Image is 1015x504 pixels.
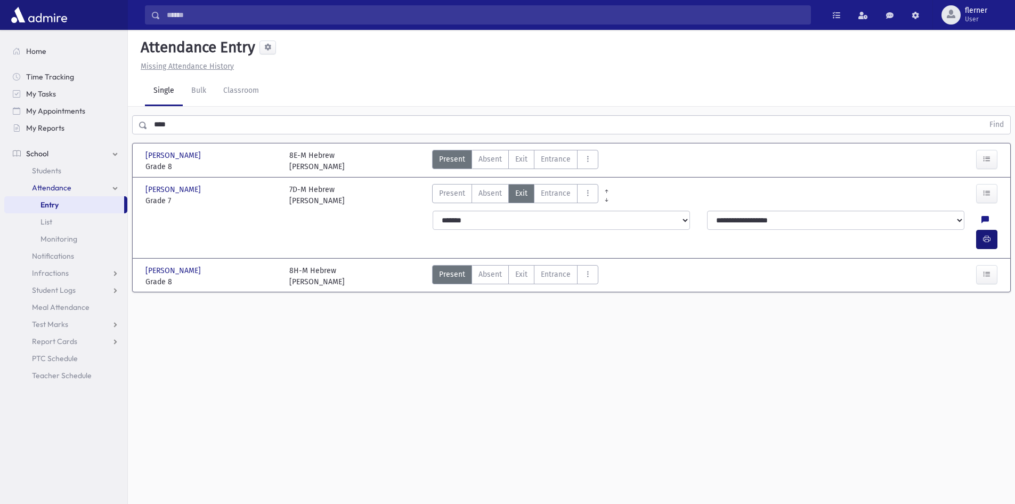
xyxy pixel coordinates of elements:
a: Monitoring [4,230,127,247]
a: Single [145,76,183,106]
span: Entrance [541,269,571,280]
span: Home [26,46,46,56]
div: AttTypes [432,150,598,172]
span: [PERSON_NAME] [145,150,203,161]
span: Teacher Schedule [32,371,92,380]
a: Entry [4,196,124,213]
span: Entry [40,200,59,210]
img: AdmirePro [9,4,70,26]
span: Notifications [32,251,74,261]
span: Time Tracking [26,72,74,82]
span: List [40,217,52,227]
div: 8H-M Hebrew [PERSON_NAME] [289,265,345,287]
span: flerner [965,6,987,15]
span: School [26,149,48,158]
input: Search [160,5,810,25]
span: Attendance [32,183,71,193]
span: Absent [478,154,502,165]
span: Student Logs [32,285,76,295]
a: Attendance [4,179,127,196]
a: Missing Attendance History [136,62,234,71]
div: AttTypes [432,184,598,206]
a: My Tasks [4,85,127,102]
span: PTC Schedule [32,354,78,363]
a: PTC Schedule [4,350,127,367]
a: Test Marks [4,316,127,333]
a: Report Cards [4,333,127,350]
u: Missing Attendance History [141,62,234,71]
span: Entrance [541,154,571,165]
a: List [4,213,127,230]
a: Student Logs [4,282,127,299]
a: My Reports [4,119,127,137]
span: Infractions [32,268,69,278]
span: Absent [478,269,502,280]
span: My Appointments [26,106,85,116]
a: Bulk [183,76,215,106]
span: [PERSON_NAME] [145,265,203,276]
span: Exit [515,154,527,165]
span: Present [439,188,465,199]
a: Notifications [4,247,127,265]
span: Students [32,166,61,175]
span: Present [439,269,465,280]
span: My Tasks [26,89,56,99]
a: Infractions [4,265,127,282]
button: Find [983,116,1010,134]
a: Classroom [215,76,267,106]
a: Teacher Schedule [4,367,127,384]
div: 7D-M Hebrew [PERSON_NAME] [289,184,345,206]
div: 8E-M Hebrew [PERSON_NAME] [289,150,345,172]
span: Test Marks [32,319,68,329]
span: Exit [515,188,527,199]
span: Report Cards [32,337,77,346]
span: Grade 8 [145,161,279,172]
a: Home [4,43,127,60]
span: [PERSON_NAME] [145,184,203,195]
a: Students [4,162,127,179]
span: Exit [515,269,527,280]
div: AttTypes [432,265,598,287]
h5: Attendance Entry [136,38,255,57]
span: Present [439,154,465,165]
a: Meal Attendance [4,299,127,316]
span: User [965,15,987,23]
span: Grade 8 [145,276,279,287]
span: My Reports [26,123,64,133]
span: Monitoring [40,234,77,244]
span: Meal Attendance [32,302,90,312]
span: Entrance [541,188,571,199]
span: Grade 7 [145,195,279,206]
span: Absent [478,188,502,199]
a: My Appointments [4,102,127,119]
a: Time Tracking [4,68,127,85]
a: School [4,145,127,162]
